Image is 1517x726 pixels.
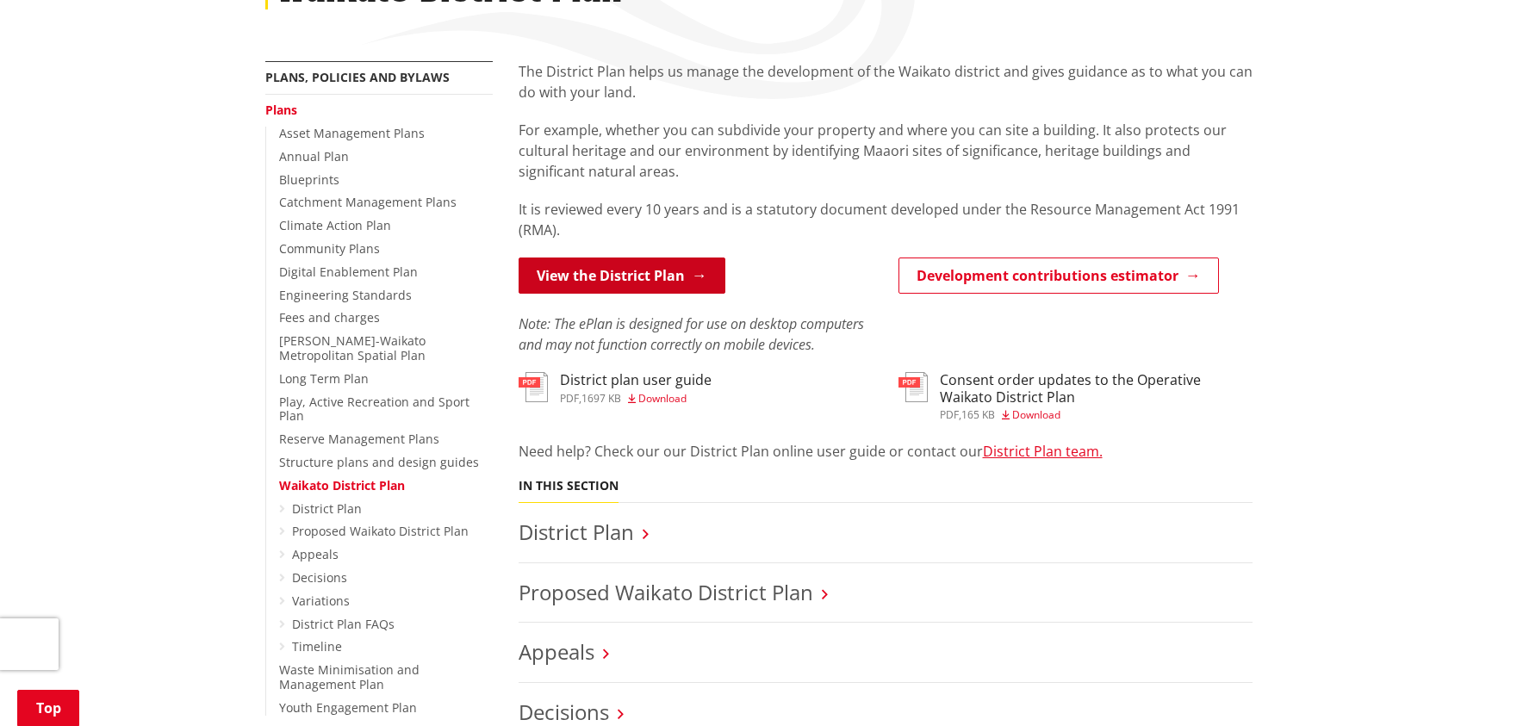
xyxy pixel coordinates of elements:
a: Climate Action Plan [279,217,391,233]
h3: Consent order updates to the Operative Waikato District Plan [940,372,1253,405]
a: Reserve Management Plans [279,431,439,447]
span: 165 KB [961,407,995,422]
a: Fees and charges [279,309,380,326]
a: Long Term Plan [279,370,369,387]
img: document-pdf.svg [519,372,548,402]
img: document-pdf.svg [898,372,928,402]
a: Blueprints [279,171,339,188]
span: pdf [560,391,579,406]
a: Catchment Management Plans [279,194,457,210]
p: The District Plan helps us manage the development of the Waikato district and gives guidance as t... [519,61,1253,102]
a: Variations [292,593,350,609]
iframe: Messenger Launcher [1438,654,1500,716]
a: Proposed Waikato District Plan [292,523,469,539]
div: , [940,410,1253,420]
a: Appeals [519,637,594,666]
span: pdf [940,407,959,422]
a: Plans [265,102,297,118]
a: Top [17,690,79,726]
a: District Plan [292,500,362,517]
a: Asset Management Plans [279,125,425,141]
a: District plan user guide pdf,1697 KB Download [519,372,712,403]
a: View the District Plan [519,258,725,294]
a: Community Plans [279,240,380,257]
span: Download [638,391,687,406]
span: Download [1012,407,1060,422]
a: Consent order updates to the Operative Waikato District Plan pdf,165 KB Download [898,372,1253,419]
a: Timeline [292,638,342,655]
a: District Plan team. [983,442,1103,461]
p: For example, whether you can subdivide your property and where you can site a building. It also p... [519,120,1253,182]
a: Youth Engagement Plan [279,699,417,716]
a: Play, Active Recreation and Sport Plan [279,394,469,425]
div: , [560,394,712,404]
em: Note: The ePlan is designed for use on desktop computers and may not function correctly on mobile... [519,314,864,354]
a: Engineering Standards [279,287,412,303]
a: Appeals [292,546,339,562]
a: Proposed Waikato District Plan [519,578,813,606]
h5: In this section [519,479,619,493]
a: District Plan [519,518,634,546]
a: Waste Minimisation and Management Plan [279,661,420,692]
a: [PERSON_NAME]-Waikato Metropolitan Spatial Plan [279,332,426,363]
a: Decisions [292,569,347,586]
span: 1697 KB [581,391,621,406]
a: District Plan FAQs [292,616,395,632]
a: Waikato District Plan [279,477,405,493]
a: Plans, policies and bylaws [265,69,450,85]
a: Structure plans and design guides [279,454,479,470]
a: Decisions [519,698,609,726]
p: It is reviewed every 10 years and is a statutory document developed under the Resource Management... [519,199,1253,240]
h3: District plan user guide [560,372,712,388]
a: Development contributions estimator [898,258,1219,294]
a: Digital Enablement Plan [279,264,418,280]
p: Need help? Check our our District Plan online user guide or contact our [519,441,1253,462]
a: Annual Plan [279,148,349,164]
